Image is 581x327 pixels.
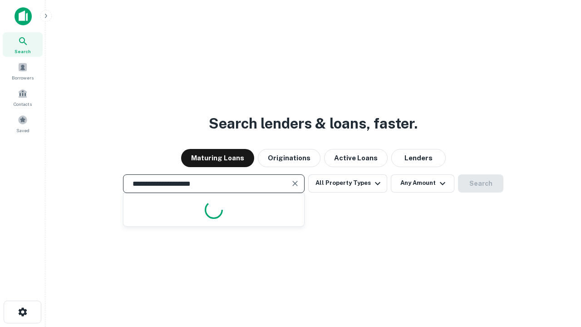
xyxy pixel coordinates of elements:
[3,85,43,109] a: Contacts
[289,177,301,190] button: Clear
[12,74,34,81] span: Borrowers
[3,111,43,136] a: Saved
[391,149,446,167] button: Lenders
[15,7,32,25] img: capitalize-icon.png
[15,48,31,55] span: Search
[3,32,43,57] a: Search
[391,174,454,193] button: Any Amount
[16,127,30,134] span: Saved
[3,59,43,83] a: Borrowers
[258,149,320,167] button: Originations
[209,113,418,134] h3: Search lenders & loans, faster.
[536,254,581,298] iframe: Chat Widget
[14,100,32,108] span: Contacts
[308,174,387,193] button: All Property Types
[181,149,254,167] button: Maturing Loans
[324,149,388,167] button: Active Loans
